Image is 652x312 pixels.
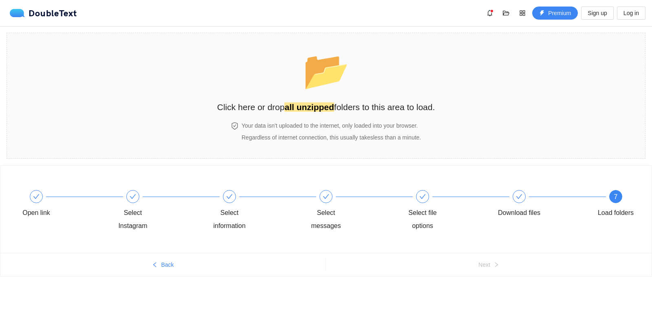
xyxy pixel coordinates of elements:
div: Select Instagram [109,206,156,232]
span: Sign up [588,9,607,18]
strong: all unzipped [284,102,334,112]
div: Open link [13,190,109,219]
div: Open link [22,206,50,219]
span: check [516,193,522,200]
div: Select information [206,190,302,232]
span: thunderbolt [539,10,545,17]
button: bell [483,7,496,20]
button: Sign up [581,7,613,20]
h4: Your data isn't uploaded to the internet, only loaded into your browser. [242,121,421,130]
span: check [226,193,233,200]
div: Download files [496,190,592,219]
span: safety-certificate [231,122,238,130]
div: Select messages [302,190,399,232]
button: leftBack [0,258,326,271]
span: Log in [623,9,639,18]
span: Regardless of internet connection, this usually takes less than a minute . [242,134,421,141]
span: check [323,193,329,200]
div: Select file options [399,190,496,232]
span: folder [303,50,350,91]
div: 7Load folders [592,190,639,219]
span: Premium [548,9,571,18]
span: 7 [614,193,618,200]
span: check [130,193,136,200]
span: check [419,193,426,200]
button: Nextright [326,258,652,271]
div: DoubleText [10,9,77,17]
button: Log in [617,7,645,20]
span: check [33,193,40,200]
img: logo [10,9,29,17]
div: Select messages [302,206,350,232]
div: Select information [206,206,253,232]
div: Select Instagram [109,190,206,232]
button: folder-open [500,7,513,20]
span: appstore [516,10,529,16]
button: appstore [516,7,529,20]
h2: Click here or drop folders to this area to load. [217,100,435,114]
div: Download files [498,206,540,219]
div: Load folders [598,206,634,219]
span: bell [484,10,496,16]
button: thunderboltPremium [532,7,578,20]
span: left [152,262,158,268]
span: Back [161,260,174,269]
div: Select file options [399,206,446,232]
span: folder-open [500,10,512,16]
a: logoDoubleText [10,9,77,17]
